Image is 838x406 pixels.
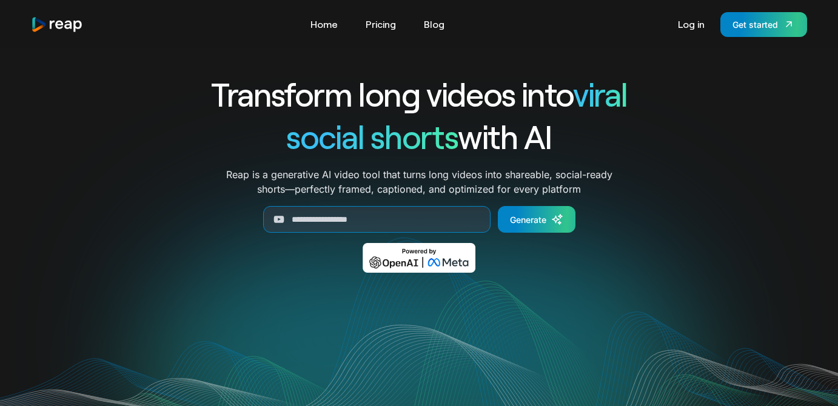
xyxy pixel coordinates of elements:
h1: with AI [167,115,671,158]
img: Powered by OpenAI & Meta [363,243,476,273]
form: Generate Form [167,206,671,233]
div: Generate [510,213,546,226]
a: Pricing [360,15,402,34]
a: Home [304,15,344,34]
p: Reap is a generative AI video tool that turns long videos into shareable, social-ready shorts—per... [226,167,612,196]
div: Get started [732,18,778,31]
a: home [31,16,83,33]
a: Get started [720,12,807,37]
h1: Transform long videos into [167,73,671,115]
a: Log in [672,15,711,34]
a: Blog [418,15,451,34]
span: viral [573,74,627,113]
a: Generate [498,206,575,233]
span: social shorts [286,116,458,156]
img: reap logo [31,16,83,33]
